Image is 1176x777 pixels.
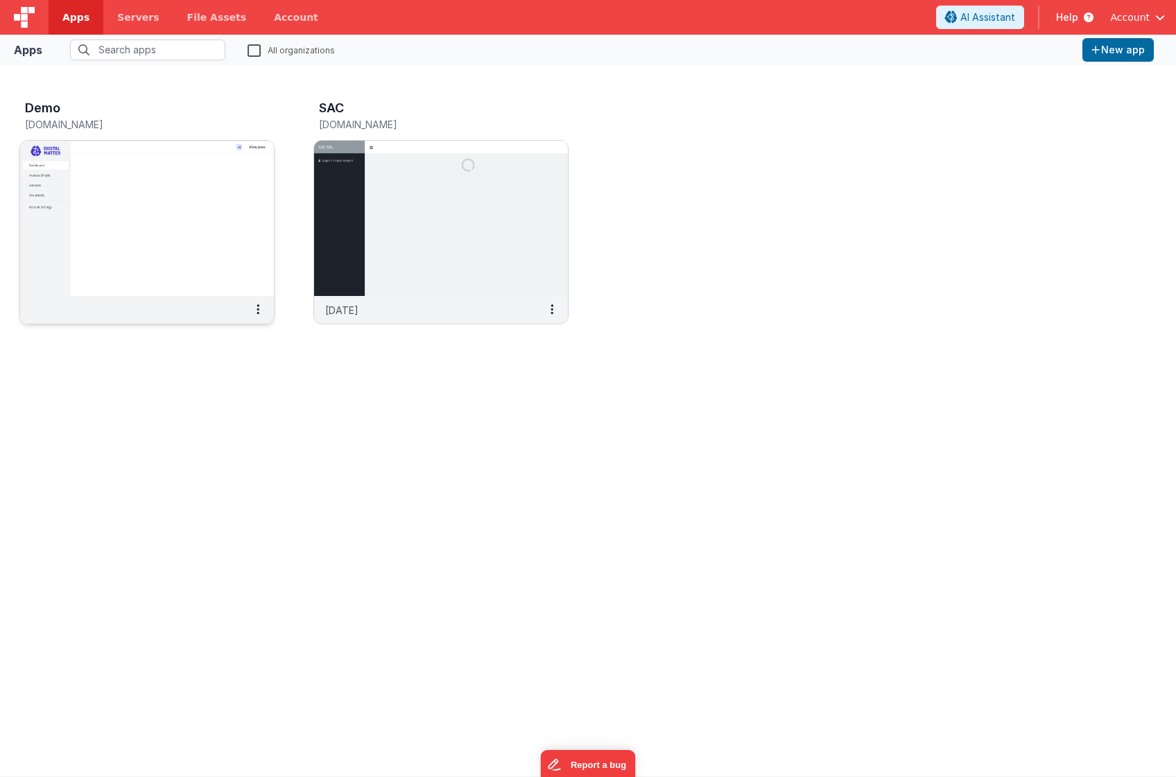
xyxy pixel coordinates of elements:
h3: Demo [25,101,60,115]
span: File Assets [187,10,247,24]
h3: SAC [319,101,344,115]
span: Apps [62,10,89,24]
p: [DATE] [325,303,358,317]
button: New app [1082,38,1154,62]
button: AI Assistant [936,6,1024,29]
span: Account [1110,10,1150,24]
button: Account [1110,10,1165,24]
div: Apps [14,42,42,58]
input: Search apps [70,40,225,60]
h5: [DOMAIN_NAME] [319,119,534,130]
span: Servers [117,10,159,24]
span: AI Assistant [960,10,1015,24]
span: Help [1056,10,1078,24]
label: All organizations [248,43,335,56]
h5: [DOMAIN_NAME] [25,119,240,130]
